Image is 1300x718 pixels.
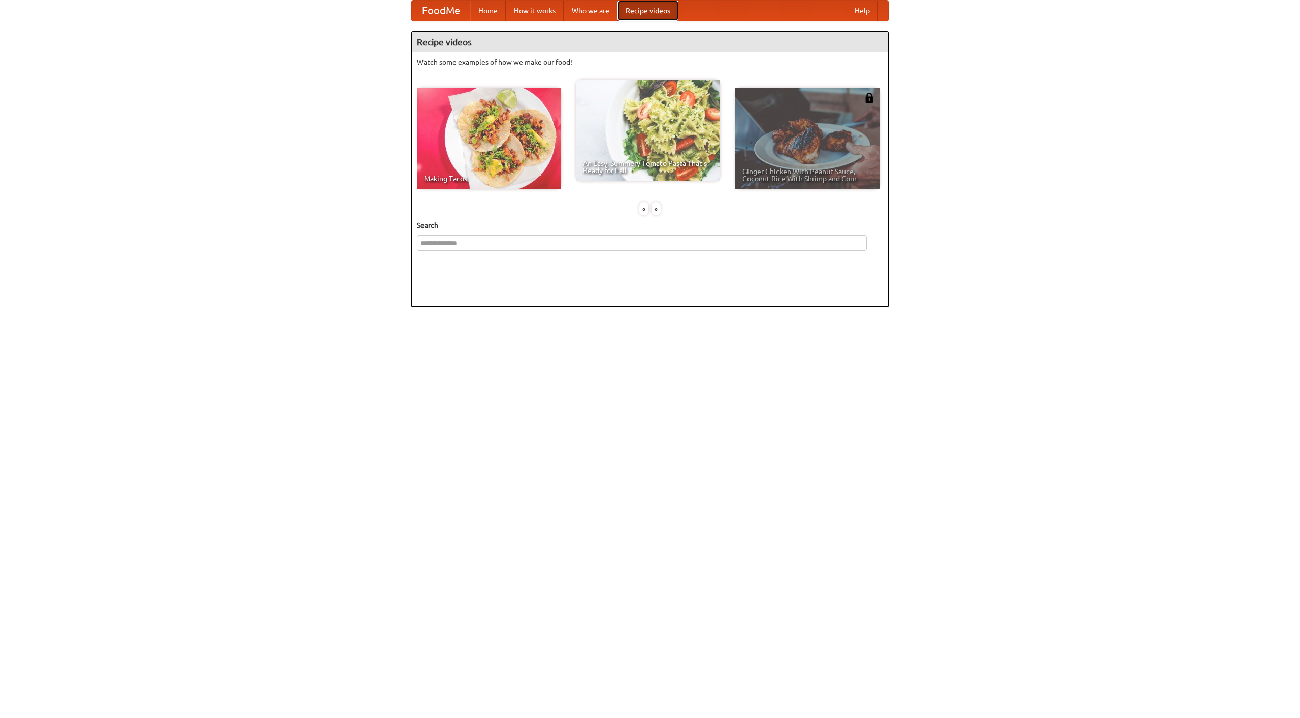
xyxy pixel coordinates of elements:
a: How it works [506,1,564,21]
h4: Recipe videos [412,32,888,52]
a: Help [847,1,878,21]
a: Home [470,1,506,21]
img: 483408.png [864,93,874,103]
div: « [639,202,648,215]
a: An Easy, Summery Tomato Pasta That's Ready for Fall [576,80,720,181]
span: Making Tacos [424,175,554,182]
div: » [652,202,661,215]
a: FoodMe [412,1,470,21]
span: An Easy, Summery Tomato Pasta That's Ready for Fall [583,160,713,174]
a: Making Tacos [417,88,561,189]
h5: Search [417,220,883,230]
a: Who we are [564,1,617,21]
a: Recipe videos [617,1,678,21]
p: Watch some examples of how we make our food! [417,57,883,67]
